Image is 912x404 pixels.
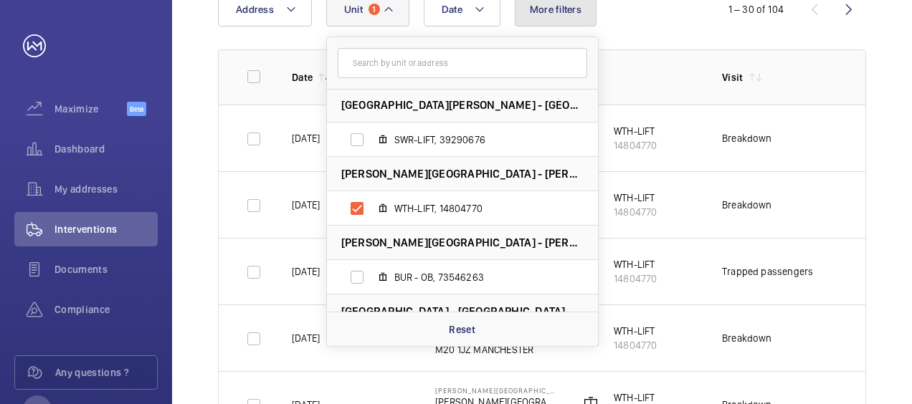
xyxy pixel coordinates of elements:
p: 14804770 [614,138,657,153]
p: Unit [579,70,699,85]
div: 1 – 30 of 104 [728,2,784,16]
p: 14804770 [614,338,657,352]
span: SWR-LIFT, 39290676 [394,133,561,147]
span: [PERSON_NAME][GEOGRAPHIC_DATA] - [PERSON_NAME][GEOGRAPHIC_DATA] [341,235,584,250]
span: Interventions [54,222,158,236]
p: [DATE] [292,131,320,145]
span: BUR - OB, 73546263 [394,270,561,284]
p: Visit [722,70,744,85]
p: WTH-LIFT [614,124,657,138]
p: WTH-LIFT [614,257,657,271]
span: More filters [530,4,581,15]
span: WTH-LIFT, 14804770 [394,201,561,216]
span: Maximize [54,102,127,116]
p: Date [292,70,313,85]
p: [DATE] [292,331,320,345]
p: 14804770 [614,271,657,286]
span: [PERSON_NAME][GEOGRAPHIC_DATA] - [PERSON_NAME][GEOGRAPHIC_DATA],, [GEOGRAPHIC_DATA] [341,166,584,181]
p: [DATE] [292,198,320,212]
span: 1 [369,4,380,15]
span: Documents [54,262,158,276]
div: Breakdown [722,331,772,345]
p: 14804770 [614,205,657,219]
span: Compliance [54,302,158,317]
p: WTH-LIFT [614,191,657,205]
span: Date [442,4,462,15]
span: Dashboard [54,142,158,156]
span: [GEOGRAPHIC_DATA] - [GEOGRAPHIC_DATA] [341,304,566,319]
span: Address [236,4,274,15]
span: My addresses [54,182,158,196]
p: WTH-LIFT [614,324,657,338]
span: Unit [344,4,363,15]
p: [PERSON_NAME][GEOGRAPHIC_DATA] [435,386,556,395]
p: M20 1JZ MANCHESTER [435,342,556,357]
span: Any questions ? [55,365,157,380]
p: Reset [449,322,475,337]
div: Breakdown [722,131,772,145]
p: [DATE] [292,264,320,279]
div: Trapped passengers [722,264,813,279]
span: Beta [127,102,146,116]
span: [GEOGRAPHIC_DATA][PERSON_NAME] - [GEOGRAPHIC_DATA][PERSON_NAME] [341,97,584,112]
div: Breakdown [722,198,772,212]
input: Search by unit or address [338,48,587,78]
